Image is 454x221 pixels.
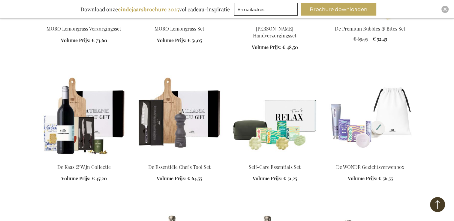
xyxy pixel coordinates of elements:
b: eindejaarsbrochure 2025 [118,6,179,13]
span: € 47,20 [92,175,107,181]
a: The Self-Care Essentials Set [232,156,318,162]
span: € 51,05 [188,37,202,43]
span: € 56,55 [378,175,393,181]
img: The WONDR Facial Treat Box [327,75,413,159]
a: Volume Prijs: € 47,20 [61,175,107,182]
span: Volume Prijs: [348,175,377,181]
a: The Premium Bubbles & Bites Set [327,18,413,24]
a: [PERSON_NAME] Handverzorgingsset [253,25,296,39]
span: € 69,95 [353,36,368,42]
a: Self-Care Essentials Set [249,164,301,170]
a: MORO Rosemary Handcare Set [232,18,318,24]
a: Volume Prijs: € 51,25 [253,175,297,182]
input: E-mailadres [234,3,298,16]
span: Volume Prijs: [253,175,282,181]
button: Brochure downloaden [301,3,376,16]
span: Volume Prijs: [61,37,90,43]
a: Volume Prijs: € 48,50 [252,44,298,51]
img: De Kaas & Wijn Collectie [41,75,127,159]
a: MORO Lemongrass Care Set [41,18,127,24]
form: marketing offers and promotions [234,3,299,17]
span: € 52,45 [373,36,387,42]
a: De Essentiële Chef's Tool Set [137,156,222,162]
span: Volume Prijs: [157,37,186,43]
a: De Essentiële Chef's Tool Set [148,164,211,170]
span: € 51,25 [283,175,297,181]
div: Close [441,6,449,13]
a: The WONDR Facial Treat Box [327,156,413,162]
a: Volume Prijs: € 56,55 [348,175,393,182]
img: De Essentiële Chef's Tool Set [137,75,222,159]
a: Volume Prijs: € 51,05 [157,37,202,44]
span: € 48,50 [282,44,298,50]
span: Volume Prijs: [252,44,281,50]
a: Volume Prijs: € 64,55 [157,175,202,182]
span: Volume Prijs: [61,175,91,181]
img: Close [443,7,447,11]
a: MORO Lemongrass Set [137,18,222,24]
a: De Kaas & Wijn Collectie [57,164,111,170]
div: Download onze vol cadeau-inspiratie [78,3,233,16]
a: Volume Prijs: € 73,60 [61,37,107,44]
span: € 73,60 [92,37,107,43]
a: MORO Lemongrass Verzorgingsset [47,25,121,32]
a: De Kaas & Wijn Collectie [41,156,127,162]
img: The Self-Care Essentials Set [232,75,318,159]
a: MORO Lemongrass Set [155,25,204,32]
a: De Premium Bubbles & Bites Set [335,25,405,32]
a: De WONDR Gezichtsverwenbox [336,164,404,170]
span: Volume Prijs: [157,175,186,181]
span: € 64,55 [187,175,202,181]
